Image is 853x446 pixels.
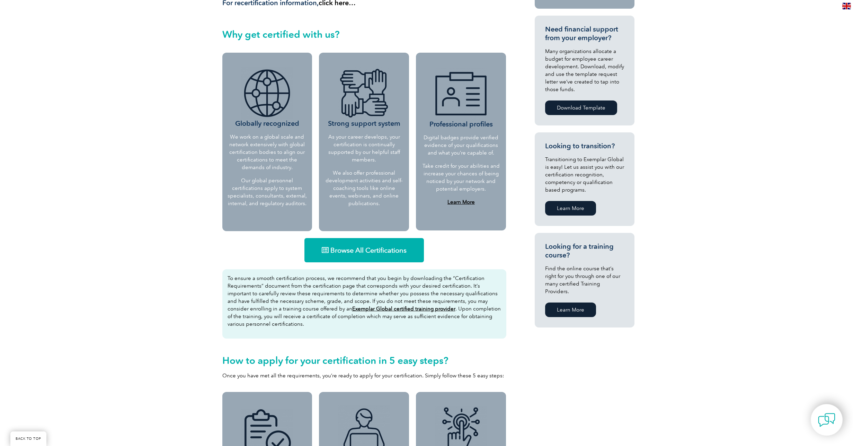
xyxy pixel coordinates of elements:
h3: Looking to transition? [545,142,624,150]
h3: Need financial support from your employer? [545,25,624,42]
h2: Why get certified with us? [222,29,506,40]
img: contact-chat.png [818,411,835,429]
a: Download Template [545,100,617,115]
p: Find the online course that’s right for you through one of our many certified Training Providers. [545,265,624,295]
img: en [842,3,851,9]
a: BACK TO TOP [10,431,46,446]
a: Learn More [545,303,596,317]
p: Transitioning to Exemplar Global is easy! Let us assist you with our certification recognition, c... [545,156,624,194]
h3: Strong support system [324,67,404,128]
h3: Globally recognized [228,67,307,128]
h2: How to apply for your certification in 5 easy steps? [222,355,506,366]
a: Learn More [447,199,475,205]
p: Many organizations allocate a budget for employee career development. Download, modify and use th... [545,47,624,93]
p: Take credit for your abilities and increase your chances of being noticed by your network and pot... [422,162,500,193]
p: Our global personnel certifications apply to system specialists, consultants, external, internal,... [228,177,307,207]
p: We also offer professional development activities and self-coaching tools like online events, web... [324,169,404,207]
p: We work on a global scale and network extensively with global certification bodies to align our c... [228,133,307,171]
p: Digital badges provide verified evidence of your qualifications and what you’re capable of. [422,134,500,157]
h3: Looking for a training course? [545,242,624,260]
a: Browse All Certifications [304,238,424,262]
a: Exemplar Global certified training provider [352,306,455,312]
h3: Professional profiles [422,68,500,129]
p: Once you have met all the requirements, you’re ready to apply for your certification. Simply foll... [222,372,506,379]
p: To ensure a smooth certification process, we recommend that you begin by downloading the “Certifi... [228,274,501,328]
a: Learn More [545,201,596,216]
span: Browse All Certifications [330,247,407,254]
p: As your career develops, your certification is continually supported by our helpful staff members. [324,133,404,164]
